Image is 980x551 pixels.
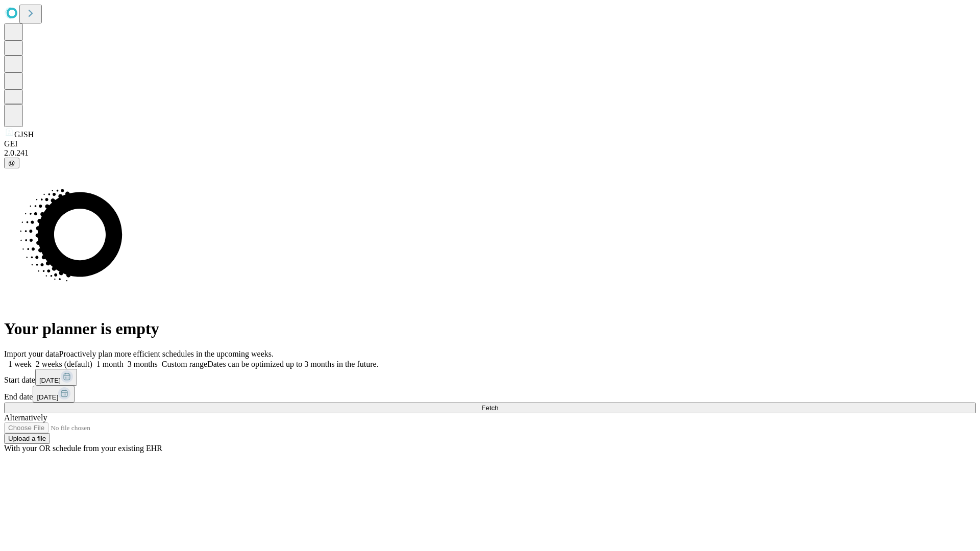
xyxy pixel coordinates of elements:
h1: Your planner is empty [4,319,976,338]
span: Custom range [162,360,207,368]
button: Upload a file [4,433,50,444]
button: [DATE] [33,386,75,403]
div: End date [4,386,976,403]
span: Alternatively [4,413,47,422]
span: Dates can be optimized up to 3 months in the future. [207,360,378,368]
span: Proactively plan more efficient schedules in the upcoming weeks. [59,349,274,358]
div: GEI [4,139,976,148]
div: 2.0.241 [4,148,976,158]
span: [DATE] [39,377,61,384]
span: @ [8,159,15,167]
span: GJSH [14,130,34,139]
button: Fetch [4,403,976,413]
span: 1 week [8,360,32,368]
span: With your OR schedule from your existing EHR [4,444,162,453]
span: Fetch [481,404,498,412]
span: Import your data [4,349,59,358]
button: @ [4,158,19,168]
span: 1 month [96,360,124,368]
span: 3 months [128,360,158,368]
span: 2 weeks (default) [36,360,92,368]
span: [DATE] [37,393,58,401]
div: Start date [4,369,976,386]
button: [DATE] [35,369,77,386]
